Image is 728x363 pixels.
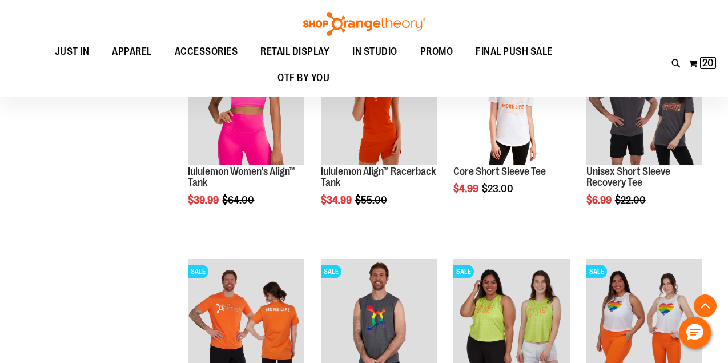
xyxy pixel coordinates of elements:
button: Hello, have a question? Let’s chat. [679,317,711,349]
span: $64.00 [222,194,256,206]
a: Unisex Short Sleeve Recovery Tee [586,166,670,189]
span: SALE [188,265,208,278]
a: Product image for lululemon Womens Align TankSALE [188,48,304,166]
a: JUST IN [43,39,101,65]
a: APPAREL [100,39,163,65]
div: product [448,42,575,224]
span: $6.99 [586,194,613,206]
span: PROMO [420,39,453,65]
a: RETAIL DISPLAY [249,39,341,65]
span: SALE [321,265,341,278]
span: ACCESSORIES [175,39,238,65]
a: Product image for Unisex Short Sleeve Recovery TeeSALE [586,48,702,166]
span: 20 [702,57,714,69]
a: lululemon Women's Align™ Tank [188,166,295,189]
a: Product image for lululemon Align™ Racerback TankSALE [321,48,437,166]
span: RETAIL DISPLAY [260,39,329,65]
div: product [315,42,443,235]
span: FINAL PUSH SALE [476,39,553,65]
img: Product image for Core Short Sleeve Tee [453,48,569,164]
a: ACCESSORIES [163,39,250,65]
span: APPAREL [112,39,152,65]
a: FINAL PUSH SALE [464,39,564,65]
a: OTF BY YOU [266,65,341,91]
div: product [182,42,309,235]
span: SALE [453,265,474,278]
img: Shop Orangetheory [301,12,427,36]
a: Product image for Core Short Sleeve TeeSALE [453,48,569,166]
a: PROMO [409,39,465,65]
a: IN STUDIO [341,39,409,65]
div: product [581,42,708,235]
a: Core Short Sleeve Tee [453,166,546,177]
span: $55.00 [355,194,389,206]
img: Product image for lululemon Align™ Racerback Tank [321,48,437,164]
span: $39.99 [188,194,220,206]
img: Product image for Unisex Short Sleeve Recovery Tee [586,48,702,164]
span: JUST IN [55,39,90,65]
a: lululemon Align™ Racerback Tank [321,166,436,189]
span: $4.99 [453,183,480,194]
span: $22.00 [615,194,647,206]
span: $34.99 [321,194,353,206]
span: IN STUDIO [352,39,397,65]
img: Product image for lululemon Womens Align Tank [188,48,304,164]
span: OTF BY YOU [277,65,329,91]
span: SALE [586,265,607,278]
span: $23.00 [482,183,515,194]
button: Back To Top [694,294,717,317]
